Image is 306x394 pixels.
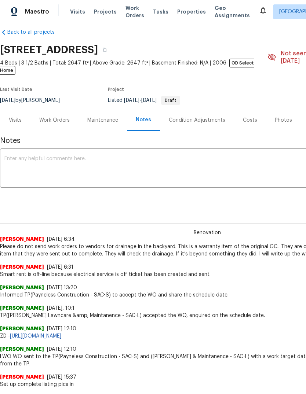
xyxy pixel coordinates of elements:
[47,285,77,290] span: [DATE] 13:20
[98,43,111,56] button: Copy Address
[162,98,179,103] span: Draft
[189,229,225,236] span: Renovation
[94,8,117,15] span: Projects
[125,4,144,19] span: Work Orders
[275,117,292,124] div: Photos
[47,237,75,242] span: [DATE] 6:34
[243,117,257,124] div: Costs
[108,98,180,103] span: Listed
[10,334,61,339] a: [URL][DOMAIN_NAME]
[215,4,250,19] span: Geo Assignments
[39,117,70,124] div: Work Orders
[108,87,124,92] span: Project
[153,9,168,14] span: Tasks
[136,116,151,124] div: Notes
[47,265,73,270] span: [DATE] 6:31
[47,347,76,352] span: [DATE] 12:10
[141,98,157,103] span: [DATE]
[124,98,157,103] span: -
[47,306,74,311] span: [DATE], 10:1
[87,117,118,124] div: Maintenance
[47,375,76,380] span: [DATE] 15:37
[9,117,22,124] div: Visits
[169,117,225,124] div: Condition Adjustments
[124,98,139,103] span: [DATE]
[25,8,49,15] span: Maestro
[47,326,76,331] span: [DATE] 12:10
[177,8,206,15] span: Properties
[70,8,85,15] span: Visits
